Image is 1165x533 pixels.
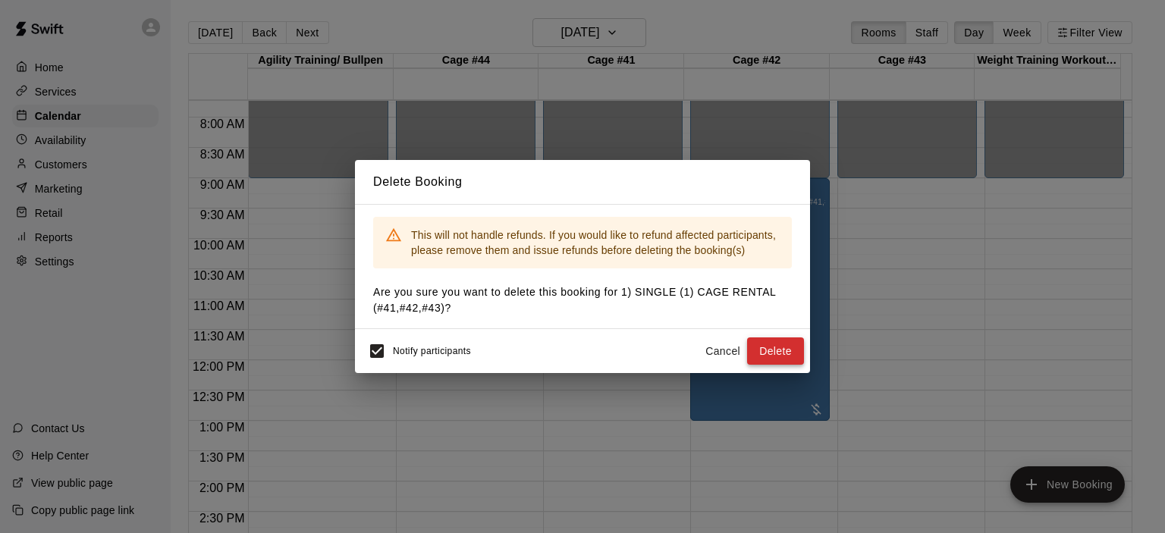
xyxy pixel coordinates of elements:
[393,346,471,356] span: Notify participants
[411,221,780,264] div: This will not handle refunds. If you would like to refund affected participants, please remove th...
[699,337,747,365] button: Cancel
[355,160,810,204] h2: Delete Booking
[747,337,804,365] button: Delete
[373,284,792,316] p: Are you sure you want to delete this booking for 1) SINGLE (1) CAGE RENTAL (#41,#42,#43) ?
